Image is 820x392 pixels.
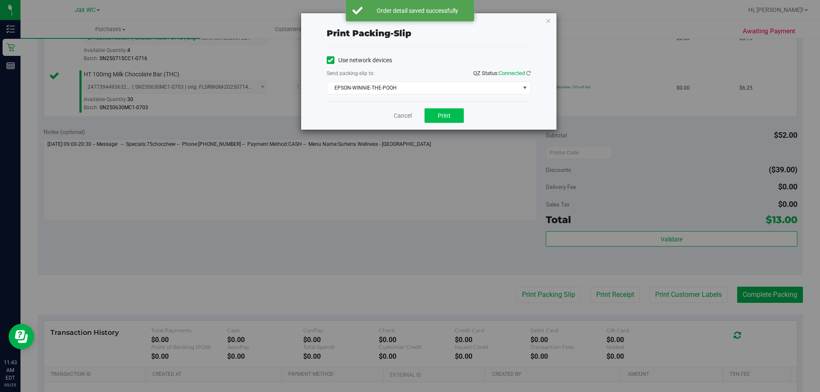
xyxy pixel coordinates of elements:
div: Order detail saved successfully [367,6,468,15]
button: Print [425,108,464,123]
label: Send packing-slip to: [327,70,375,77]
a: Cancel [394,111,412,120]
iframe: Resource center [9,324,34,349]
span: select [519,82,530,94]
label: Use network devices [327,56,392,65]
span: Print packing-slip [327,28,411,38]
span: Print [438,112,451,119]
span: EPSON-WINNIE-THE-POOH [327,82,520,94]
span: QZ Status: [473,70,531,76]
span: Connected [499,70,525,76]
